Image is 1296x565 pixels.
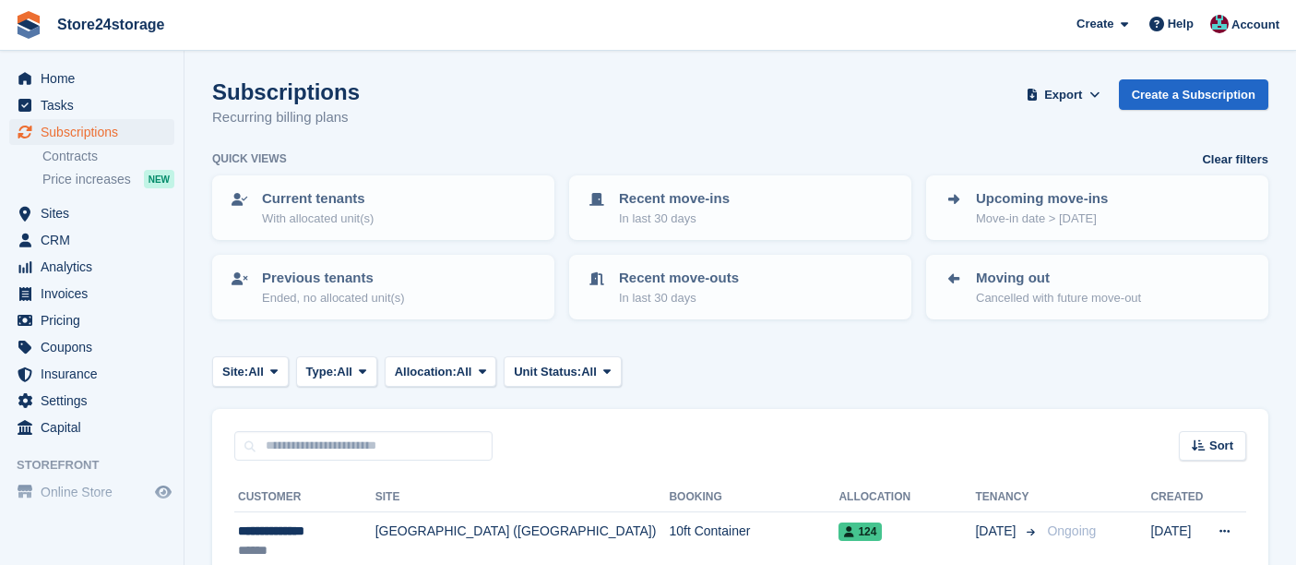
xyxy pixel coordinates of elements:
p: Upcoming move-ins [976,188,1108,210]
span: Site: [222,363,248,381]
th: Customer [234,483,375,512]
span: Insurance [41,361,151,387]
p: Current tenants [262,188,374,210]
a: Contracts [42,148,174,165]
span: Pricing [41,307,151,333]
span: All [248,363,264,381]
span: Home [41,66,151,91]
span: Tasks [41,92,151,118]
th: Tenancy [975,483,1040,512]
a: Preview store [152,481,174,503]
span: Account [1231,16,1279,34]
span: Allocation: [395,363,457,381]
th: Allocation [838,483,975,512]
span: Analytics [41,254,151,280]
span: Ongoing [1047,523,1096,538]
th: Created [1150,483,1206,512]
img: stora-icon-8386f47178a22dfd0bd8f6a31ec36ba5ce8667c1dd55bd0f319d3a0aa187defe.svg [15,11,42,39]
p: Previous tenants [262,268,405,289]
span: Invoices [41,281,151,307]
img: George [1210,15,1229,33]
h6: Quick views [212,150,287,167]
button: Allocation: All [385,356,497,387]
span: Sort [1209,437,1233,455]
a: Clear filters [1202,150,1268,169]
p: In last 30 days [619,210,730,228]
th: Booking [669,483,838,512]
span: Capital [41,415,151,440]
span: All [457,363,472,381]
a: Recent move-ins In last 30 days [571,177,910,238]
p: Ended, no allocated unit(s) [262,289,405,307]
a: menu [9,361,174,387]
span: Settings [41,388,151,414]
a: Upcoming move-ins Move-in date > [DATE] [928,177,1266,238]
a: menu [9,200,174,226]
span: 124 [838,523,882,541]
button: Export [1023,79,1104,110]
span: Export [1044,86,1082,104]
a: menu [9,92,174,118]
p: In last 30 days [619,289,739,307]
span: Unit Status: [514,363,581,381]
span: Price increases [42,171,131,188]
p: Moving out [976,268,1141,289]
p: With allocated unit(s) [262,210,374,228]
a: menu [9,254,174,280]
button: Site: All [212,356,289,387]
a: Previous tenants Ended, no allocated unit(s) [214,257,553,318]
span: CRM [41,227,151,253]
p: Recent move-outs [619,268,739,289]
span: Create [1076,15,1113,33]
a: Store24storage [50,9,172,40]
a: menu [9,281,174,307]
p: Move-in date > [DATE] [976,210,1108,228]
a: menu [9,307,174,333]
a: menu [9,66,174,91]
th: Site [375,483,670,512]
span: Coupons [41,334,151,360]
span: [DATE] [975,522,1019,541]
a: menu [9,479,174,505]
a: Current tenants With allocated unit(s) [214,177,553,238]
a: Price increases NEW [42,169,174,189]
p: Cancelled with future move-out [976,289,1141,307]
div: NEW [144,170,174,188]
h1: Subscriptions [212,79,360,104]
a: menu [9,415,174,440]
a: menu [9,227,174,253]
a: Create a Subscription [1119,79,1268,110]
span: Sites [41,200,151,226]
span: All [337,363,352,381]
span: All [581,363,597,381]
a: menu [9,334,174,360]
span: Online Store [41,479,151,505]
p: Recurring billing plans [212,107,360,128]
span: Storefront [17,456,184,475]
p: Recent move-ins [619,188,730,210]
span: Subscriptions [41,119,151,145]
a: menu [9,119,174,145]
button: Unit Status: All [504,356,621,387]
span: Type: [306,363,338,381]
button: Type: All [296,356,377,387]
span: Help [1168,15,1194,33]
a: Recent move-outs In last 30 days [571,257,910,318]
a: Moving out Cancelled with future move-out [928,257,1266,318]
a: menu [9,388,174,414]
